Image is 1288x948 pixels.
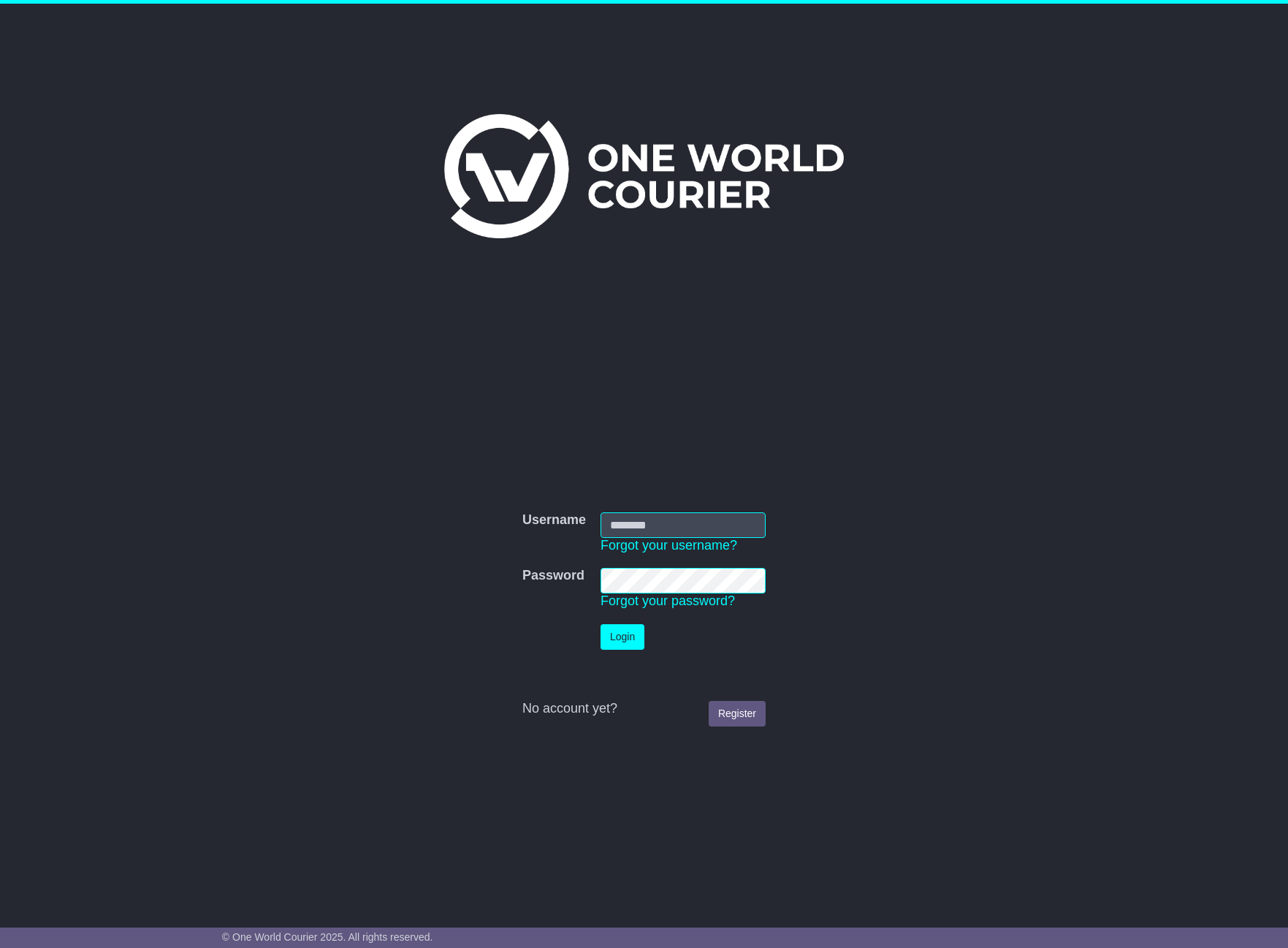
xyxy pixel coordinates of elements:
[709,701,766,727] a: Register
[522,701,766,717] div: No account yet?
[222,931,433,943] span: © One World Courier 2025. All rights reserved.
[444,114,843,238] img: One World
[522,568,584,584] label: Password
[601,538,737,553] a: Forgot your username?
[522,512,586,528] label: Username
[601,594,735,608] a: Forgot your password?
[601,624,644,650] button: Login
